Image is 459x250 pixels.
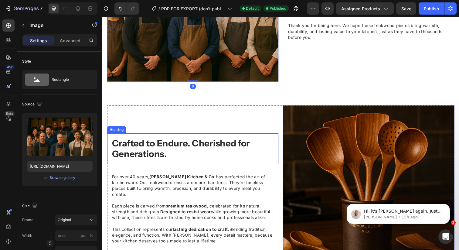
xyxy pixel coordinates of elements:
[341,5,380,12] span: Assigned Products
[438,229,453,244] iframe: Intercom live chat
[270,6,286,11] span: Published
[44,174,48,181] span: or
[22,217,33,223] label: Frame
[55,230,97,241] input: px%
[81,233,85,238] div: px
[2,2,45,15] button: 7
[114,2,139,15] div: Undo/Redo
[336,2,394,15] button: Assigned Products
[30,37,47,44] p: Settings
[161,5,225,12] span: PDP FOR EXPORT (don't publish)
[424,5,439,12] div: Publish
[40,5,42,12] p: 7
[52,73,89,87] div: Rectangle
[27,118,93,156] img: preview-image
[158,5,160,12] span: /
[60,37,80,44] p: Advanced
[55,214,97,225] button: Original
[10,123,151,146] strong: Crafted to Endure. Cherished for Generations.
[6,65,15,70] div: 450
[49,175,75,180] div: Browse gallery
[79,232,87,239] button: %
[90,233,93,238] div: %
[22,233,32,238] label: Width
[246,6,259,11] span: Default
[88,232,95,239] button: px
[338,191,459,234] iframe: Intercom notifications message
[451,220,456,225] span: 1
[58,217,71,223] span: Original
[396,2,416,15] button: Save
[27,161,93,172] input: https://example.com/image.jpg
[5,111,15,116] div: Beta
[22,100,43,108] div: Source
[401,6,411,11] span: Save
[10,190,171,207] span: Each piece is carved from , celebrated for its natural strength and rich grain. while growing mor...
[6,112,23,118] div: Heading
[59,196,111,201] strong: Designed to resist wear
[22,59,31,64] div: Style
[49,175,76,181] button: Browse gallery
[10,214,173,231] span: This collection represents our Blending tradition, elegance, and function. With [PERSON_NAME], ev...
[48,160,116,166] strong: [PERSON_NAME] Kitchen & Co.
[64,190,107,195] strong: premium teakwood
[102,17,459,250] iframe: Design area
[29,22,81,29] p: Image
[10,160,166,183] span: For over 40 years, has perfected the art of kitchenware. Our teakwood utensils are more than tool...
[22,202,38,210] div: Size
[72,214,130,219] strong: lasting dedication to craft.
[419,2,444,15] button: Publish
